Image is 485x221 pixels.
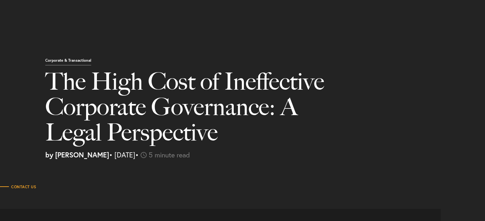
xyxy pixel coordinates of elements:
span: • [135,150,139,159]
p: • [DATE] [45,151,480,158]
strong: by [PERSON_NAME] [45,150,109,159]
h1: The High Cost of Ineffective Corporate Governance: A Legal Perspective [45,69,350,151]
span: 5 minute read [149,150,190,159]
img: icon-time-light.svg [141,152,147,158]
p: Corporate & Transactional [45,59,91,66]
